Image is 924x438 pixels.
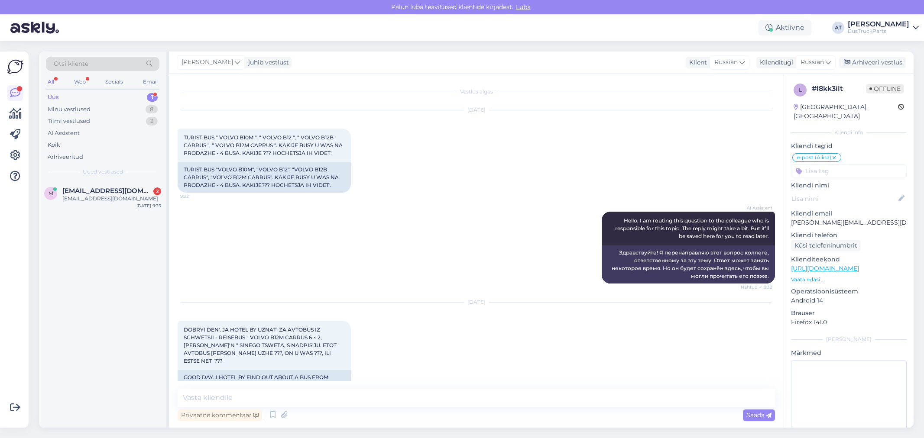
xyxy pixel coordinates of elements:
span: Offline [866,84,904,93]
p: Kliendi nimi [791,181,907,190]
div: Uus [48,93,59,102]
input: Lisa tag [791,164,907,177]
span: Luba [513,3,533,11]
div: Socials [104,76,125,87]
p: Klienditeekond [791,255,907,264]
div: Küsi telefoninumbrit [791,240,861,251]
span: Saada [746,411,772,419]
a: [PERSON_NAME]BusTruckParts [848,21,919,35]
span: l [799,87,802,93]
div: juhib vestlust [245,58,289,67]
span: Nähtud ✓ 9:32 [740,284,772,290]
p: Android 14 [791,296,907,305]
span: AI Assistent [740,205,772,211]
div: 2 [146,117,158,126]
div: Kõik [48,141,60,149]
div: Klient [686,58,707,67]
div: [PERSON_NAME] [848,21,909,28]
input: Lisa nimi [791,194,897,203]
div: Arhiveeritud [48,153,83,161]
div: Minu vestlused [48,105,91,114]
div: All [46,76,56,87]
div: [DATE] [178,298,775,306]
div: 1 [147,93,158,102]
span: Hello, I am routing this question to the colleague who is responsible for this topic. The reply m... [615,217,770,239]
div: Web [72,76,88,87]
span: 9:32 [180,193,213,200]
div: Tiimi vestlused [48,117,90,126]
a: [URL][DOMAIN_NAME] [791,264,859,272]
span: Russian [801,58,824,67]
p: Brauser [791,309,907,318]
p: [PERSON_NAME][EMAIL_ADDRESS][DOMAIN_NAME] [791,218,907,227]
div: GOOD DAY. I HOTEL BY FIND OUT ABOUT A BUS FROM CHWETSA - REISEBUS "VOLVO B12M CAR 6 × 2, [PERSON_... [178,370,351,408]
div: # l8kk3ilt [812,84,866,94]
div: [GEOGRAPHIC_DATA], [GEOGRAPHIC_DATA] [794,103,898,121]
div: Aktiivne [759,20,811,35]
div: Vestlus algas [178,88,775,96]
p: Kliendi email [791,209,907,218]
span: TURIST.BUS " VOLVO B10M ", " VOLVO B12 ", " VOLVO B12B CARRUS ", " VOLVO B12M CARRUS ". KAKIJE BU... [184,134,344,156]
span: Uued vestlused [83,168,123,176]
span: matrixbussid@gmail.com [62,187,152,195]
span: [PERSON_NAME] [182,58,233,67]
div: Kliendi info [791,129,907,136]
div: TURIST.BUS "VOLVO B10M", "VOLVO B12", "VOLVO B12B CARRUS", "VOLVO B12M CARRUS". KAKIJE BUSY U WAS... [178,162,351,193]
div: [DATE] 9:35 [136,203,161,209]
span: Otsi kliente [54,59,88,68]
div: 8 [146,105,158,114]
div: [PERSON_NAME] [791,335,907,343]
p: Operatsioonisüsteem [791,287,907,296]
span: Russian [714,58,738,67]
img: Askly Logo [7,58,23,75]
div: Klienditugi [756,58,793,67]
div: Privaatne kommentaar [178,409,262,421]
span: e-post (Alina) [797,155,831,160]
div: Arhiveeri vestlus [839,57,906,68]
p: Firefox 141.0 [791,318,907,327]
div: Здравствуйте! Я перенаправляю этот вопрос коллеге, ответственному за эту тему. Ответ может занять... [602,245,775,283]
p: Vaata edasi ... [791,276,907,283]
div: Email [141,76,159,87]
p: Kliendi telefon [791,231,907,240]
div: AT [832,22,844,34]
div: AI Assistent [48,129,80,138]
div: [EMAIL_ADDRESS][DOMAIN_NAME] [62,195,161,203]
div: BusTruckParts [848,28,909,35]
span: m [49,190,53,196]
p: Märkmed [791,348,907,357]
p: Kliendi tag'id [791,142,907,151]
span: DOBRYI DEN'. JA HOTEL BY UZNAT' ZA AVTOBUS IZ SCHWETSII - REISEBUS " VOLVO B12M CARRUS 6 × 2, [PE... [184,326,338,364]
div: [DATE] [178,106,775,114]
div: 2 [153,187,161,195]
